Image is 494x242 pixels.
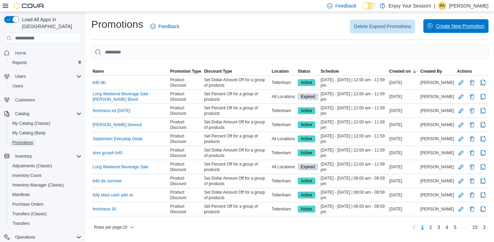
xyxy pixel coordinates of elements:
[479,107,487,115] button: Clone Promotion
[420,122,454,128] span: [PERSON_NAME]
[10,82,82,90] span: Users
[12,152,82,160] span: Inventory
[388,149,419,157] div: [DATE]
[321,69,339,74] span: Schedule
[1,109,84,119] button: Catalog
[321,147,387,158] span: [DATE] - [DATE] | 12:00 am - 11:59 pm
[170,204,201,215] span: Product Discount
[350,20,415,33] button: Delete Expired Promotions
[335,2,356,9] span: Feedback
[7,219,84,228] button: Transfers
[10,200,46,208] a: Purchase Orders
[388,121,419,129] div: [DATE]
[479,78,487,87] button: Clone Promotion
[12,110,32,118] button: Catalog
[170,91,201,102] span: Product Discount
[203,174,270,188] div: Set Dollar Amount Off for a group of products
[479,149,487,157] button: Clone Promotion
[298,135,315,142] span: Active
[12,83,23,89] span: Users
[272,94,295,99] span: All Locations
[93,164,149,170] a: Long Weekend Beverage Sale
[12,72,28,81] button: Users
[301,150,312,156] span: Active
[93,69,104,74] span: Name
[437,224,440,231] span: 3
[480,223,489,231] a: Next page
[301,206,312,212] span: Active
[321,119,387,130] span: [DATE] - [DATE] | 12:00 am - 11:59 pm
[457,149,465,157] button: Edit Promotion
[12,60,27,65] span: Reports
[301,164,315,170] span: Expired
[419,67,456,75] button: Created By
[12,140,33,145] span: Promotions
[1,72,84,81] button: Users
[321,91,387,102] span: [DATE] - [DATE] | 12:00 am - 11:59 pm
[468,107,476,115] button: Delete Promotion
[468,205,476,213] button: Delete Promotion
[321,190,387,201] span: [DATE] - [DATE] | 08:00 am - 09:59 pm
[170,133,201,144] span: Product Discount
[434,2,435,10] p: |
[362,2,376,10] input: Dark Mode
[12,202,44,207] span: Purchase Orders
[148,20,182,33] a: Feedback
[12,182,64,188] span: Inventory Manager (Classic)
[170,176,201,186] span: Product Discount
[298,178,315,184] span: Active
[479,163,487,171] button: Clone Promotion
[421,224,424,231] span: 1
[436,23,484,29] span: Create New Promotion
[10,181,82,189] span: Inventory Manager (Classic)
[468,163,476,171] button: Delete Promotion
[169,67,203,75] button: Promotion Type
[301,122,312,128] span: Active
[15,154,32,159] span: Inventory
[91,17,143,31] h1: Promotions
[321,176,387,186] span: [DATE] - [DATE] | 08:00 am - 09:59 pm
[203,104,270,118] div: Set Percent Off for a group of products
[10,191,82,199] span: Manifests
[203,146,270,160] div: Set Dollar Amount Off for a group of products
[418,222,426,233] button: Page 1 of 15
[170,119,201,130] span: Product Discount
[7,58,84,68] button: Reports
[203,76,270,89] div: Set Dollar Amount Off for a group of products
[12,233,38,241] button: Operations
[203,202,270,216] div: Set Percent Off for a group of products
[93,122,142,128] a: [PERSON_NAME] blowout
[298,149,315,156] span: Active
[10,129,82,137] span: My Catalog (Beta)
[10,162,55,170] a: Adjustments (Classic)
[15,111,29,117] span: Catalog
[388,191,419,199] div: [DATE]
[19,16,82,30] span: Load All Apps in [GEOGRAPHIC_DATA]
[388,67,419,75] button: Created on
[170,147,201,158] span: Product Discount
[321,161,387,172] span: [DATE] - [DATE] | 12:00 am - 11:59 pm
[479,93,487,101] button: Clone Promotion
[10,119,53,128] a: My Catalog (Classic)
[321,133,387,144] span: [DATE] - [DATE] | 12:00 am - 11:59 pm
[301,80,312,86] span: Active
[423,19,489,33] button: Create New Promotion
[468,191,476,199] button: Delete Promotion
[272,178,291,184] span: Tottenham
[298,206,315,213] span: Active
[301,192,312,198] span: Active
[15,97,35,103] span: Customers
[1,95,84,105] button: Customers
[388,135,419,143] div: [DATE]
[389,2,432,10] p: Enjoy Your Session!
[10,171,44,180] a: Inventory Count
[170,77,201,88] span: Product Discount
[10,210,49,218] a: Transfers (Classic)
[7,128,84,138] button: My Catalog (Beta)
[457,69,472,74] span: Actions
[298,69,310,74] span: Status
[468,149,476,157] button: Delete Promotion
[298,121,315,128] span: Active
[272,136,295,142] span: All Locations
